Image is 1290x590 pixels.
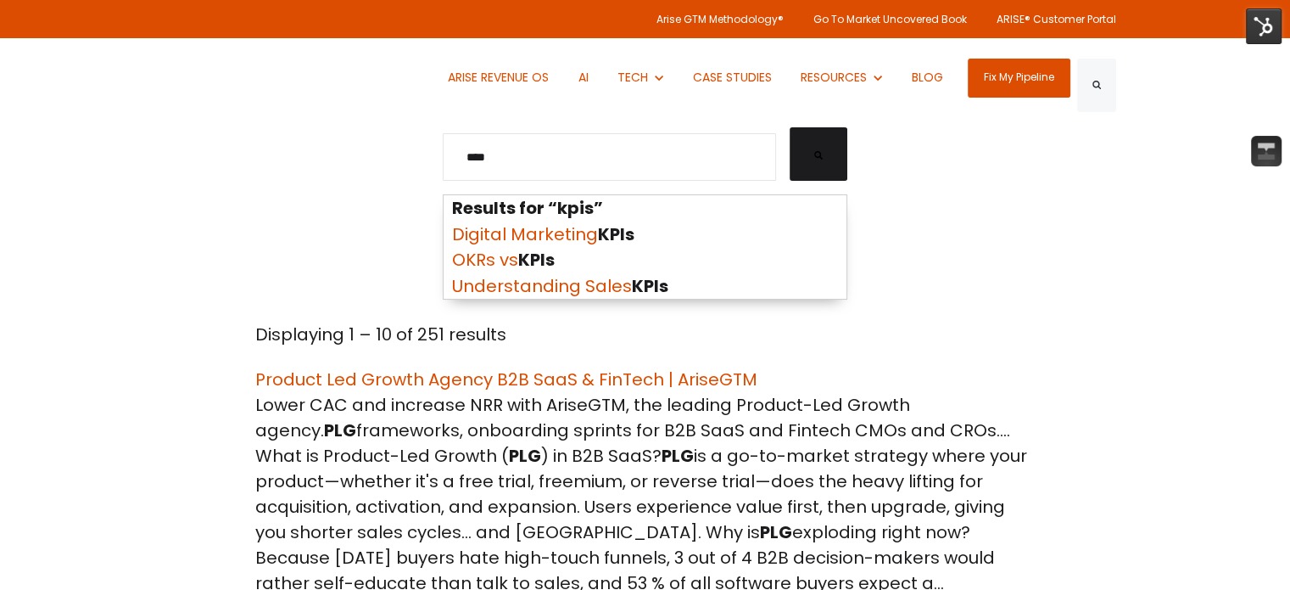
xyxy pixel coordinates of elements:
div: Domain Overview [64,100,152,111]
div: Keywords by Traffic [187,100,286,111]
button: RESOURCES [788,38,894,117]
a: BLOG [899,38,956,117]
nav: Desktop navigation [435,38,955,117]
img: ARISE GTM logo (1) white [175,59,209,97]
img: HubSpot Tools Menu Toggle [1246,8,1282,44]
a: CASE STUDIES [680,38,785,117]
li: Results for “kpis” [444,195,846,222]
span: TECH [617,69,648,86]
span: KPIs [598,222,634,246]
input: This is a search field with an auto-suggest feature attached. [443,133,776,181]
a: ARISE REVENUE OS [435,38,561,117]
a: AI [566,38,601,117]
img: website_grey.svg [27,44,41,58]
img: logo_orange.svg [27,27,41,41]
button: Search [790,127,847,181]
button: TECH [605,38,675,117]
a: Fix My Pipeline [968,59,1070,98]
span: RESOURCES [801,69,867,86]
ul: term [443,194,847,300]
span: PLG [760,520,792,544]
span: PLG [324,419,356,442]
a: Digital MarketingKPIs [444,222,846,248]
div: v 4.0.25 [47,27,83,41]
img: tab_domain_overview_orange.svg [46,98,59,112]
button: Search [1077,59,1116,112]
span: PLG [662,444,694,468]
span: PLG [509,444,541,468]
a: OKRs vsKPIs [444,247,846,273]
img: tab_keywords_by_traffic_grey.svg [169,98,182,112]
span: KPIs [518,248,555,272]
p: Displaying 1 – 10 of 251 results [255,322,1036,347]
span: KPIs [632,274,668,298]
a: Understanding SalesKPIs [444,273,846,300]
a: Product Led Growth Agency B2B SaaS & FinTech | AriseGTM [255,368,757,391]
div: Domain: [DOMAIN_NAME] [44,44,187,58]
